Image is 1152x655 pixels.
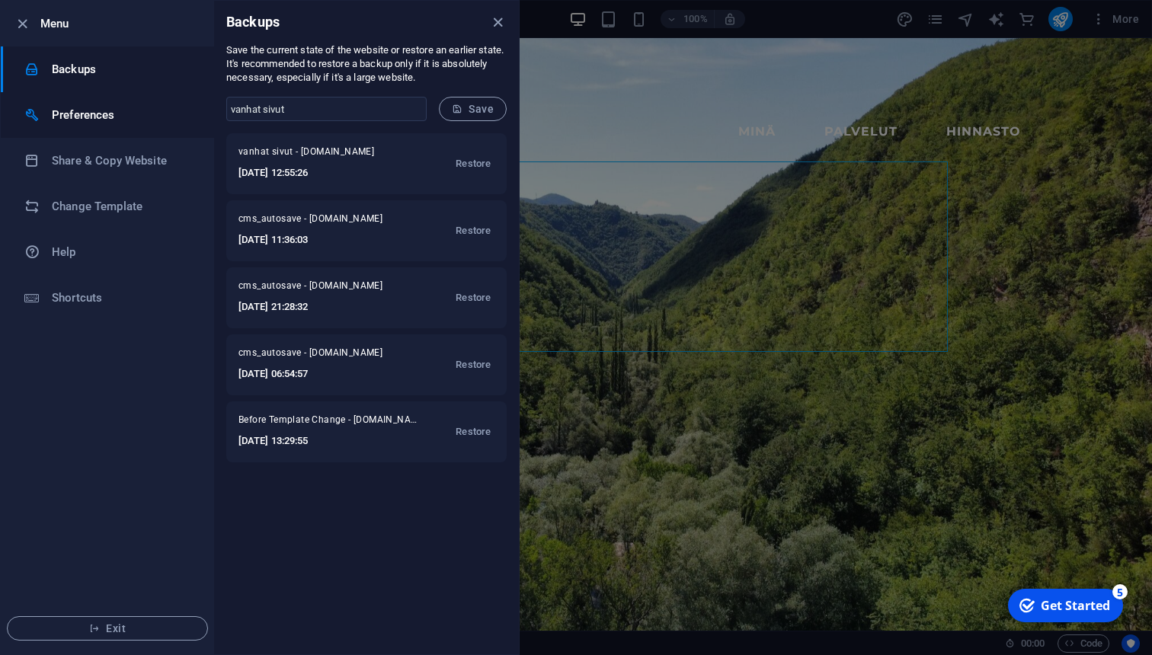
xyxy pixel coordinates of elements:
span: Before Template Change - [DOMAIN_NAME] [238,414,421,432]
button: Restore [452,212,494,249]
button: Exit [7,616,208,641]
button: Restore [452,347,494,383]
span: cms_autosave - [DOMAIN_NAME] [238,280,402,298]
div: Get Started 5 items remaining, 0% complete [8,6,123,40]
h6: Menu [40,14,202,33]
h6: Change Template [52,197,193,216]
span: Save [452,103,494,115]
h6: Help [52,243,193,261]
h6: Shortcuts [52,289,193,307]
span: vanhat sivut - [DOMAIN_NAME] [238,145,398,164]
span: Restore [456,423,491,441]
h6: [DATE] 21:28:32 [238,298,402,316]
button: close [488,13,507,31]
h6: Share & Copy Website [52,152,193,170]
a: Help [1,229,214,275]
span: Restore [456,289,491,307]
button: Restore [452,414,494,450]
button: Restore [452,280,494,316]
p: Save the current state of the website or restore an earlier state. It's recommended to restore a ... [226,43,507,85]
h6: Preferences [52,106,193,124]
div: 5 [113,2,128,17]
span: Restore [456,222,491,240]
button: Restore [452,145,494,182]
h6: [DATE] 06:54:57 [238,365,402,383]
span: cms_autosave - [DOMAIN_NAME] [238,347,402,365]
input: Enter a name for a new backup (optional) [226,97,427,121]
h6: [DATE] 13:29:55 [238,432,421,450]
button: Save [439,97,507,121]
h6: Backups [52,60,193,78]
h6: [DATE] 12:55:26 [238,164,398,182]
span: Exit [20,622,195,634]
h6: [DATE] 11:36:03 [238,231,402,249]
h6: Backups [226,13,280,31]
span: cms_autosave - [DOMAIN_NAME] [238,212,402,231]
span: Restore [456,155,491,173]
span: Restore [456,356,491,374]
div: Get Started [41,14,110,31]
